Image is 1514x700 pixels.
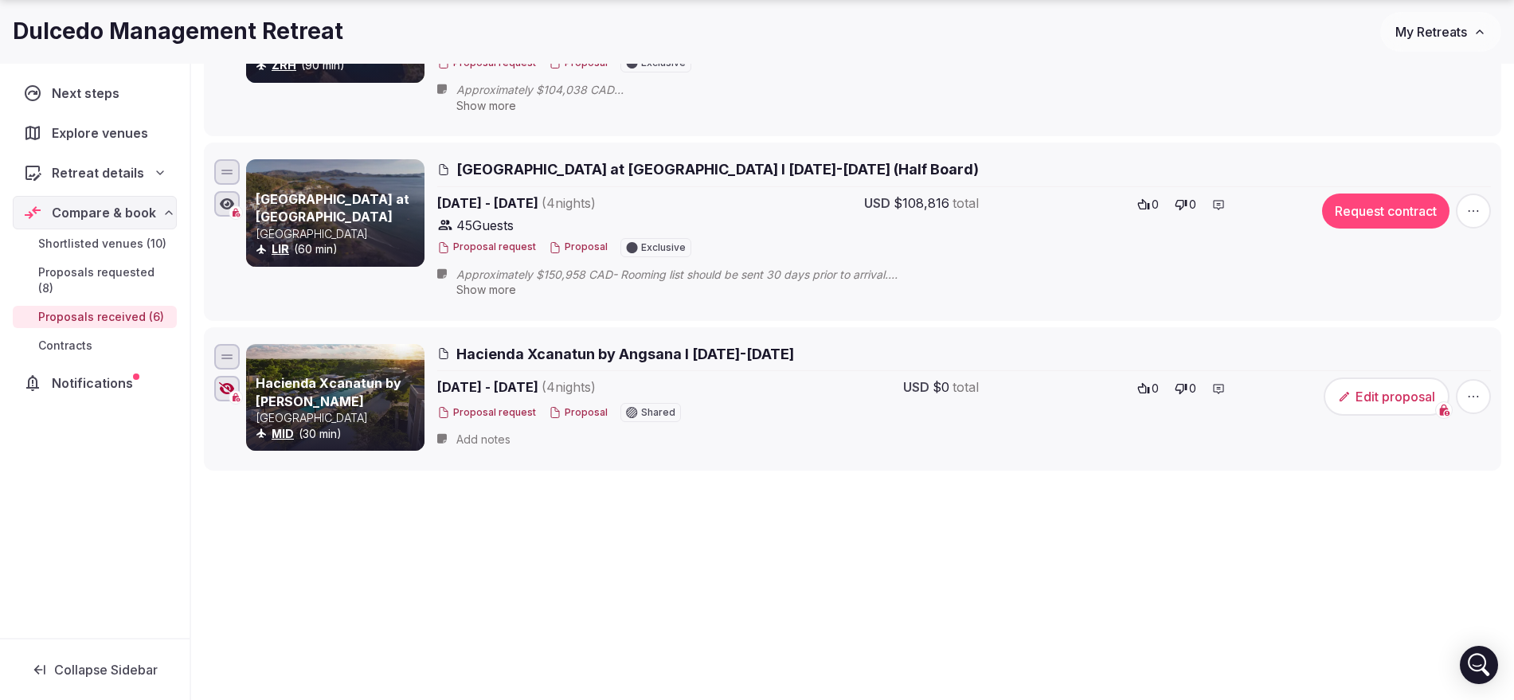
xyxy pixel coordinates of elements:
[864,194,890,213] span: USD
[54,662,158,678] span: Collapse Sidebar
[1324,377,1449,416] button: Edit proposal
[1152,197,1159,213] span: 0
[52,203,156,222] span: Compare & book
[272,427,294,440] a: MID
[1133,377,1164,400] button: 0
[456,159,979,179] span: [GEOGRAPHIC_DATA] at [GEOGRAPHIC_DATA] I [DATE]-[DATE] (Half Board)
[38,236,166,252] span: Shortlisted venues (10)
[456,267,994,283] span: Approximately $150,958 CAD- Rooming list should be sent 30 days prior to arrival. - Breakfast Inc...
[13,261,177,299] a: Proposals requested (8)
[894,194,949,213] span: $108,816
[272,242,289,256] a: LIR
[272,57,296,73] button: ZRH
[1395,24,1467,40] span: My Retreats
[437,194,718,213] span: [DATE] - [DATE]
[437,377,718,397] span: [DATE] - [DATE]
[1152,381,1159,397] span: 0
[1133,194,1164,216] button: 0
[542,195,596,211] span: ( 4 night s )
[437,406,536,420] button: Proposal request
[437,241,536,254] button: Proposal request
[456,216,514,235] span: 45 Guests
[933,377,949,397] span: $0
[52,84,126,103] span: Next steps
[456,283,516,296] span: Show more
[38,338,92,354] span: Contracts
[456,432,511,448] span: Add notes
[13,366,177,400] a: Notifications
[38,309,164,325] span: Proposals received (6)
[52,373,139,393] span: Notifications
[272,58,296,72] a: ZRH
[456,82,1151,98] span: Approximately $104,038 CAD For corporate groups they have several areas that could be used for th...
[1460,646,1498,684] div: Open Intercom Messenger
[13,116,177,150] a: Explore venues
[256,241,421,257] div: (60 min)
[1189,197,1196,213] span: 0
[641,58,686,68] span: Exclusive
[1380,12,1501,52] button: My Retreats
[953,377,979,397] span: total
[1170,194,1201,216] button: 0
[13,233,177,255] a: Shortlisted venues (10)
[13,652,177,687] button: Collapse Sidebar
[641,408,675,417] span: Shared
[52,123,155,143] span: Explore venues
[52,163,144,182] span: Retreat details
[903,377,929,397] span: USD
[549,241,608,254] button: Proposal
[542,379,596,395] span: ( 4 night s )
[456,344,794,364] span: Hacienda Xcanatun by Angsana I [DATE]-[DATE]
[13,334,177,357] a: Contracts
[256,57,421,73] div: (90 min)
[1170,377,1201,400] button: 0
[256,226,421,242] p: [GEOGRAPHIC_DATA]
[38,264,170,296] span: Proposals requested (8)
[456,99,516,112] span: Show more
[256,426,421,442] div: (30 min)
[272,426,294,442] button: MID
[256,191,409,225] a: [GEOGRAPHIC_DATA] at [GEOGRAPHIC_DATA]
[13,16,343,47] h1: Dulcedo Management Retreat
[549,406,608,420] button: Proposal
[1322,194,1449,229] button: Request contract
[272,241,289,257] button: LIR
[256,375,401,409] a: Hacienda Xcanatun by [PERSON_NAME]
[256,410,421,426] p: [GEOGRAPHIC_DATA]
[13,306,177,328] a: Proposals received (6)
[953,194,979,213] span: total
[1189,381,1196,397] span: 0
[641,243,686,252] span: Exclusive
[13,76,177,110] a: Next steps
